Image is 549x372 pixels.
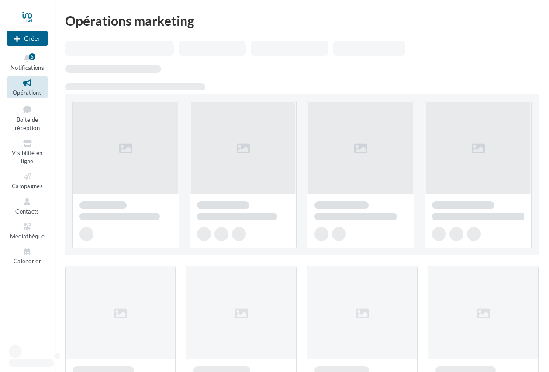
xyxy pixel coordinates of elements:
[13,89,42,96] span: Opérations
[7,170,48,191] a: Campagnes
[7,76,48,98] a: Opérations
[15,116,40,131] span: Boîte de réception
[10,233,45,240] span: Médiathèque
[7,52,48,73] button: Notifications 5
[7,31,48,46] div: Nouvelle campagne
[7,195,48,217] a: Contacts
[12,149,42,165] span: Visibilité en ligne
[7,102,48,134] a: Boîte de réception
[10,64,44,71] span: Notifications
[14,258,41,265] span: Calendrier
[12,183,43,189] span: Campagnes
[7,245,48,267] a: Calendrier
[29,53,35,60] div: 5
[7,220,48,241] a: Médiathèque
[7,137,48,166] a: Visibilité en ligne
[65,14,539,27] div: Opérations marketing
[15,208,39,215] span: Contacts
[7,31,48,46] button: Créer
